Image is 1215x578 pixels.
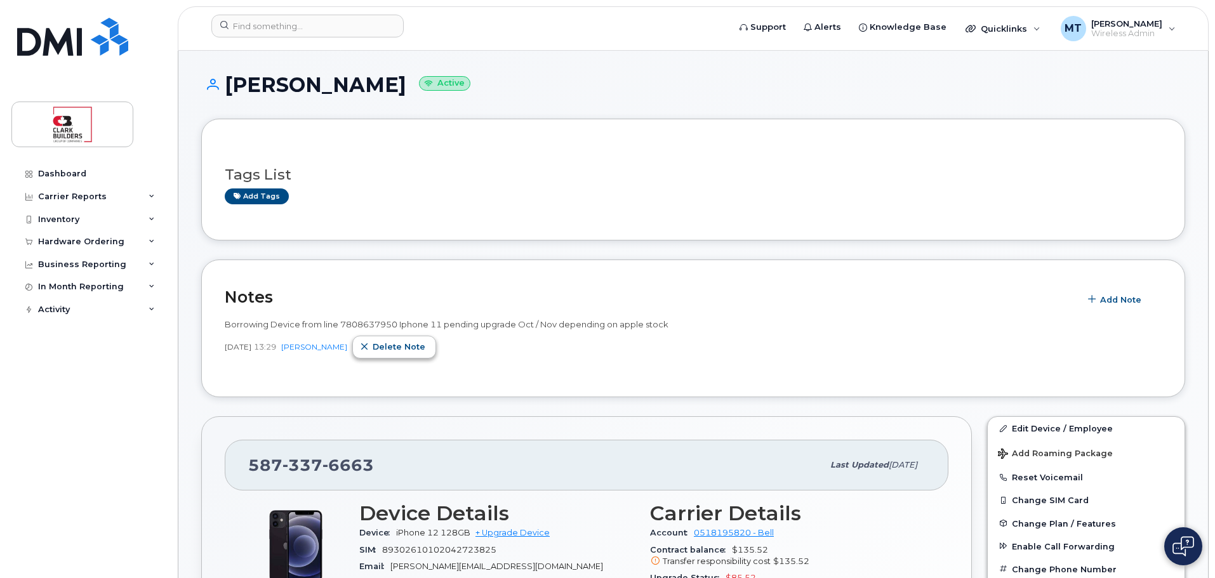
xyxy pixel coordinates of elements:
[373,341,425,353] span: Delete note
[1172,536,1194,556] img: Open chat
[1100,294,1141,306] span: Add Note
[650,528,694,537] span: Account
[694,528,774,537] a: 0518195820 - Bell
[650,545,732,555] span: Contract balance
[889,460,917,470] span: [DATE]
[225,287,1073,306] h2: Notes
[390,562,603,571] span: [PERSON_NAME][EMAIL_ADDRESS][DOMAIN_NAME]
[475,528,550,537] a: + Upgrade Device
[663,556,771,566] span: Transfer responsibility cost
[225,341,251,352] span: [DATE]
[396,528,470,537] span: iPhone 12 128GB
[1012,518,1116,528] span: Change Plan / Features
[988,489,1185,511] button: Change SIM Card
[1012,541,1115,551] span: Enable Call Forwarding
[359,545,382,555] span: SIM
[281,342,347,351] a: [PERSON_NAME]
[282,456,322,475] span: 337
[830,460,889,470] span: Last updated
[322,456,374,475] span: 6663
[359,562,390,571] span: Email
[1080,288,1152,311] button: Add Note
[382,545,496,555] span: 89302610102042723825
[248,456,374,475] span: 587
[419,76,470,91] small: Active
[988,466,1185,489] button: Reset Voicemail
[225,319,668,329] span: Borrowing Device from line 7808637950 Iphone 11 pending upgrade Oct / Nov depending on apple stock
[988,417,1185,440] a: Edit Device / Employee
[254,341,276,352] span: 13:29
[359,528,396,537] span: Device
[988,512,1185,535] button: Change Plan / Features
[225,167,1162,183] h3: Tags List
[773,556,809,566] span: $135.52
[650,502,926,525] h3: Carrier Details
[352,336,436,358] button: Delete note
[201,74,1185,96] h1: [PERSON_NAME]
[359,502,635,525] h3: Device Details
[998,449,1113,461] span: Add Roaming Package
[650,545,926,568] span: $135.52
[225,188,289,204] a: Add tags
[988,440,1185,466] button: Add Roaming Package
[988,535,1185,558] button: Enable Call Forwarding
